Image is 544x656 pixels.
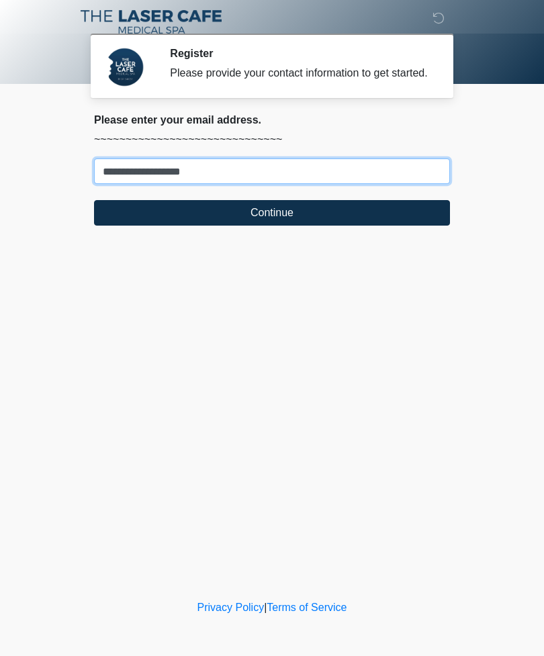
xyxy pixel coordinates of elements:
p: ~~~~~~~~~~~~~~~~~~~~~~~~~~~~~~ [94,132,450,148]
a: Terms of Service [267,602,347,613]
img: Agent Avatar [104,47,144,87]
a: Privacy Policy [197,602,265,613]
img: The Laser Cafe Logo [81,10,222,34]
a: | [264,602,267,613]
h2: Register [170,47,430,60]
button: Continue [94,200,450,226]
div: Please provide your contact information to get started. [170,65,430,81]
h2: Please enter your email address. [94,113,450,126]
